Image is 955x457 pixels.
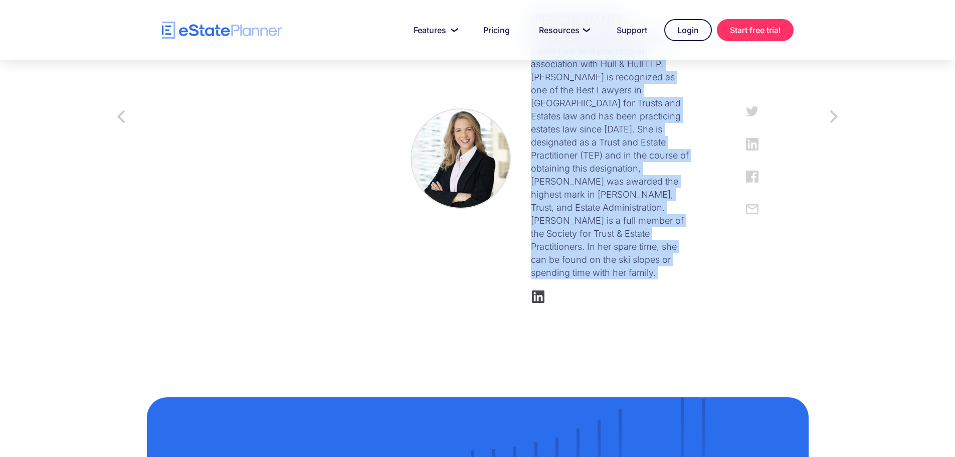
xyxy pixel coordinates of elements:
[531,32,692,279] p: [PERSON_NAME] is Counsel at Atin Estate Law and practices in association with Hull & Hull LLP. [P...
[471,20,522,40] a: Pricing
[162,22,282,39] a: home
[605,20,659,40] a: Support
[717,19,794,41] a: Start free trial
[527,20,600,40] a: Resources
[664,19,712,41] a: Login
[402,20,466,40] a: Features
